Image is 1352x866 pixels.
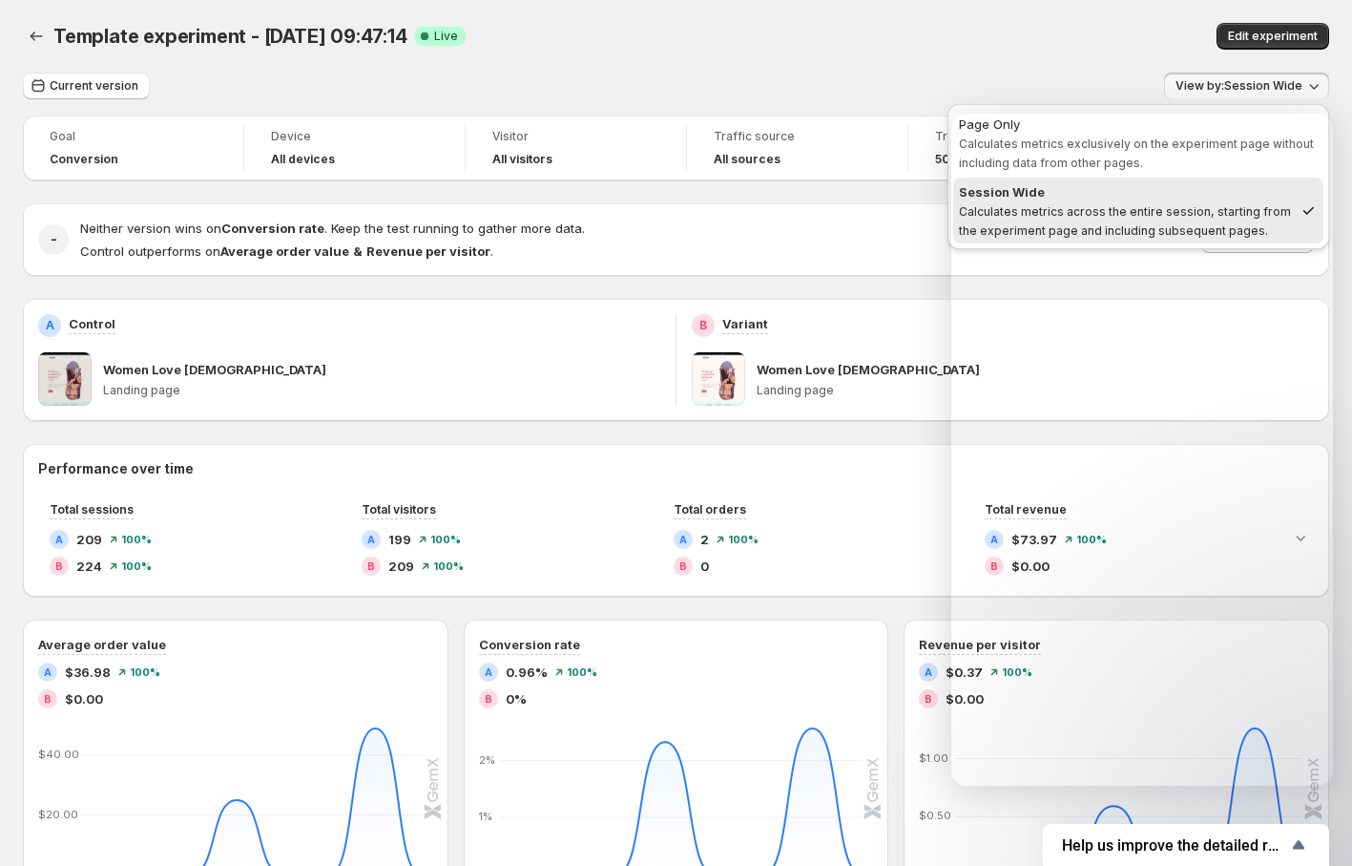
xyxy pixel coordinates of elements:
h2: B [367,560,375,572]
span: Help us improve the detailed report for A/B campaigns [1062,836,1287,855]
strong: Conversion rate [221,221,324,236]
span: Live [434,29,458,44]
h2: A [925,666,932,678]
text: $20.00 [38,808,78,821]
text: $0.50 [919,809,951,822]
span: 209 [76,530,102,549]
span: 50/50 [935,152,970,167]
span: $0.37 [946,663,983,682]
text: 2% [479,753,495,767]
text: 1% [479,810,492,823]
h2: B [679,560,687,572]
button: View by:Session Wide [1164,73,1329,99]
span: Neither version wins on . Keep the test running to gather more data. [80,221,585,236]
span: Visitor [492,129,659,144]
span: 199 [388,530,411,549]
span: Traffic source [714,129,881,144]
span: Total visitors [362,502,436,517]
a: GoalConversion [50,127,217,169]
p: Variant [722,314,768,333]
span: Conversion [50,152,118,167]
span: 0.96% [506,663,548,682]
h2: A [46,318,54,333]
span: 100 % [567,666,597,678]
span: $36.98 [65,663,111,682]
h4: All sources [714,152,780,167]
text: $40.00 [38,748,79,761]
h2: B [485,693,492,705]
span: 100 % [430,534,461,545]
p: Control [69,314,115,333]
a: Traffic sourceAll sources [714,127,881,169]
span: Control outperforms on . [80,243,493,259]
span: View by: Session Wide [1175,78,1302,94]
h2: A [679,534,687,545]
span: Device [271,129,438,144]
a: VisitorAll visitors [492,127,659,169]
span: 100 % [130,666,160,678]
h2: A [367,534,375,545]
iframe: Intercom live chat [1287,801,1333,847]
span: $0.00 [946,689,984,708]
span: Total sessions [50,502,134,517]
h3: Revenue per visitor [919,635,1041,654]
img: Women Love Jesus [692,352,745,406]
iframe: Intercom live chat [951,114,1333,786]
span: Edit experiment [1228,29,1318,44]
button: Back [23,23,50,50]
span: 209 [388,557,414,576]
p: Landing page [103,383,660,398]
img: Women Love Jesus [38,352,92,406]
span: 100 % [728,534,759,545]
span: Template experiment - [DATE] 09:47:14 [53,25,407,48]
p: Women Love [DEMOGRAPHIC_DATA] [757,360,980,379]
strong: Revenue per visitor [366,243,490,259]
a: Traffic split50/50 [935,127,1102,169]
h3: Average order value [38,635,166,654]
h3: Conversion rate [479,635,580,654]
h2: B [44,693,52,705]
h2: - [51,230,57,249]
button: Current version [23,73,150,99]
span: 100 % [121,534,152,545]
span: Current version [50,78,138,94]
text: $1.00 [919,751,948,765]
span: Goal [50,129,217,144]
h2: B [55,560,63,572]
h2: A [44,666,52,678]
h2: Performance over time [38,459,1314,478]
button: Show survey - Help us improve the detailed report for A/B campaigns [1062,834,1310,856]
h4: All visitors [492,152,552,167]
button: Edit experiment [1217,23,1329,50]
span: 100 % [433,560,464,572]
p: Landing page [757,383,1314,398]
h2: B [925,693,932,705]
h2: A [485,666,492,678]
strong: & [353,243,363,259]
h2: A [55,534,63,545]
span: Traffic split [935,129,1102,144]
span: $0.00 [65,689,103,708]
h4: All devices [271,152,335,167]
span: 2 [700,530,709,549]
span: 100 % [121,560,152,572]
span: 0 [700,557,709,576]
a: DeviceAll devices [271,127,438,169]
p: Women Love [DEMOGRAPHIC_DATA] [103,360,326,379]
strong: Average order value [220,243,349,259]
h2: B [699,318,707,333]
span: 224 [76,557,102,576]
span: Total orders [674,502,746,517]
span: 0% [506,689,527,708]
